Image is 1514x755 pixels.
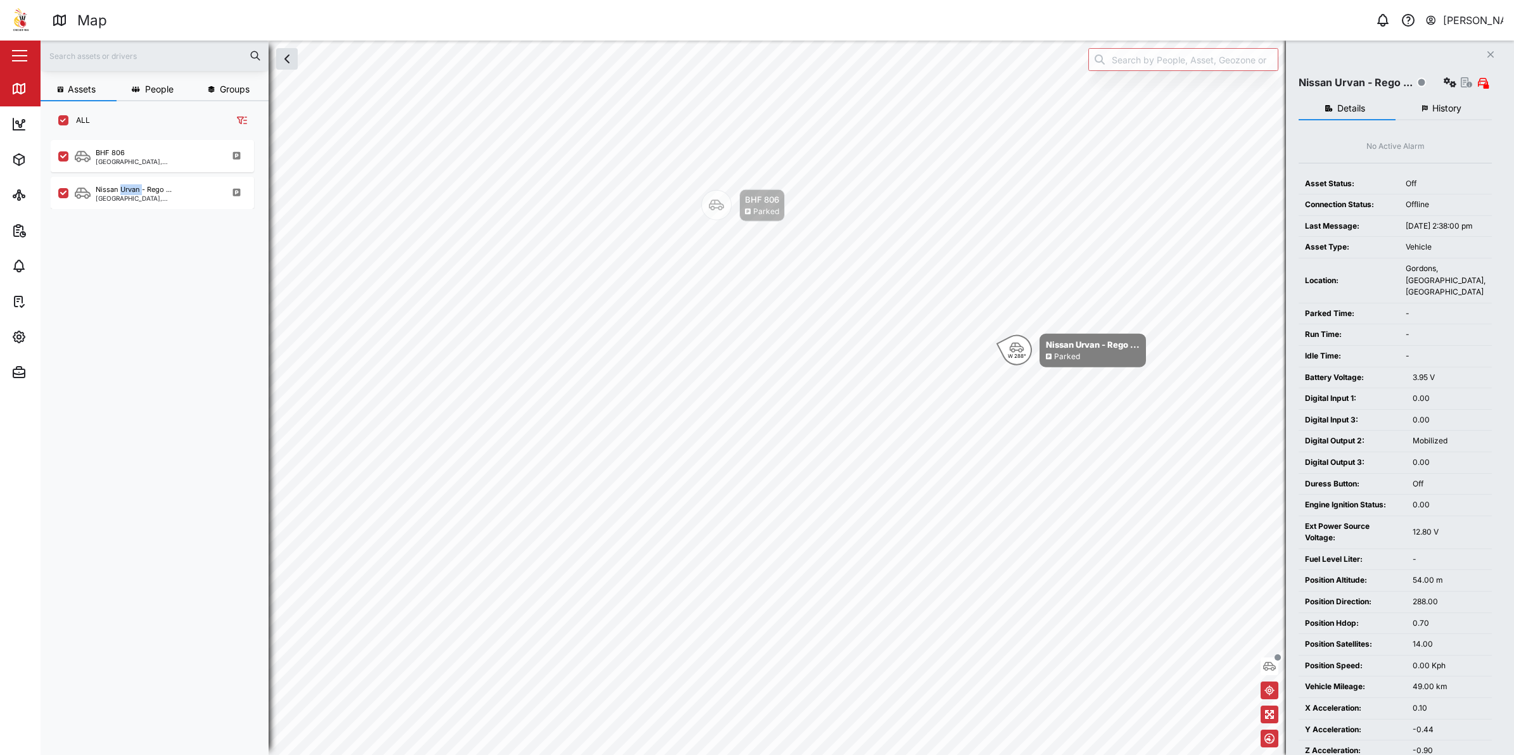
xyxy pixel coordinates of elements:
div: 0.70 [1413,618,1485,630]
div: Last Message: [1305,220,1393,232]
div: Off [1413,478,1485,490]
div: W 288° [1008,353,1026,358]
div: Gordons, [GEOGRAPHIC_DATA], [GEOGRAPHIC_DATA] [1406,263,1485,298]
div: 0.00 [1413,414,1485,426]
div: Position Speed: [1305,660,1400,672]
div: Digital Output 3: [1305,457,1400,469]
div: Alarms [33,259,72,273]
div: No Active Alarm [1366,141,1425,153]
div: Battery Voltage: [1305,372,1400,384]
div: Reports [33,224,76,238]
div: 14.00 [1413,638,1485,650]
div: Off [1406,178,1485,190]
div: 0.00 [1413,457,1485,469]
div: Asset Type: [1305,241,1393,253]
div: Location: [1305,275,1393,287]
div: Map marker [1002,334,1146,367]
div: Map marker [701,189,785,222]
div: Idle Time: [1305,350,1393,362]
div: Vehicle [1406,241,1485,253]
div: Dashboard [33,117,90,131]
div: grid [51,136,268,745]
div: [DATE] 2:38:00 pm [1406,220,1485,232]
div: 0.00 [1413,499,1485,511]
div: Mobilized [1413,435,1485,447]
div: Run Time: [1305,329,1393,341]
div: Nissan Urvan - Rego ... [1299,75,1413,91]
div: Asset Status: [1305,178,1393,190]
div: Fuel Level Liter: [1305,554,1400,566]
div: 3.95 V [1413,372,1485,384]
div: 0.00 Kph [1413,660,1485,672]
div: Sites [33,188,63,202]
div: 0.00 [1413,393,1485,405]
div: Position Direction: [1305,596,1400,608]
div: Parked Time: [1305,308,1393,320]
div: Position Satellites: [1305,638,1400,650]
div: X Acceleration: [1305,702,1400,714]
div: Admin [33,365,70,379]
div: [GEOGRAPHIC_DATA], [GEOGRAPHIC_DATA] [96,158,217,165]
div: Y Acceleration: [1305,724,1400,736]
div: Vehicle Mileage: [1305,681,1400,693]
div: Map [33,82,61,96]
div: Settings [33,330,78,344]
div: Tasks [33,295,68,308]
div: BHF 806 [96,148,125,158]
div: - [1406,350,1485,362]
div: 288.00 [1413,596,1485,608]
span: Assets [68,85,96,94]
div: Ext Power Source Voltage: [1305,521,1400,544]
div: Digital Input 1: [1305,393,1400,405]
span: People [145,85,174,94]
div: - [1406,308,1485,320]
div: Connection Status: [1305,199,1393,211]
span: Groups [220,85,250,94]
div: [PERSON_NAME] [1443,13,1504,29]
div: Nissan Urvan - Rego ... [1046,338,1140,351]
label: ALL [68,115,90,125]
div: Map [77,10,107,32]
div: 0.10 [1413,702,1485,714]
div: Digital Output 2: [1305,435,1400,447]
div: Parked [1054,351,1080,363]
div: 12.80 V [1413,526,1485,538]
div: Parked [753,206,779,218]
div: Position Altitude: [1305,574,1400,587]
span: Details [1337,104,1365,113]
div: Engine Ignition Status: [1305,499,1400,511]
div: Duress Button: [1305,478,1400,490]
input: Search assets or drivers [48,46,261,65]
div: Digital Input 3: [1305,414,1400,426]
div: Nissan Urvan - Rego ... [96,184,172,195]
div: - [1413,554,1485,566]
div: -0.44 [1413,724,1485,736]
div: - [1406,329,1485,341]
div: 54.00 m [1413,574,1485,587]
div: 49.00 km [1413,681,1485,693]
div: BHF 806 [745,193,779,206]
div: Offline [1406,199,1485,211]
div: Assets [33,153,72,167]
span: History [1432,104,1461,113]
div: Position Hdop: [1305,618,1400,630]
div: [GEOGRAPHIC_DATA], [GEOGRAPHIC_DATA] [96,195,217,201]
input: Search by People, Asset, Geozone or Place [1088,48,1278,71]
button: [PERSON_NAME] [1425,11,1504,29]
img: Main Logo [6,6,34,34]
